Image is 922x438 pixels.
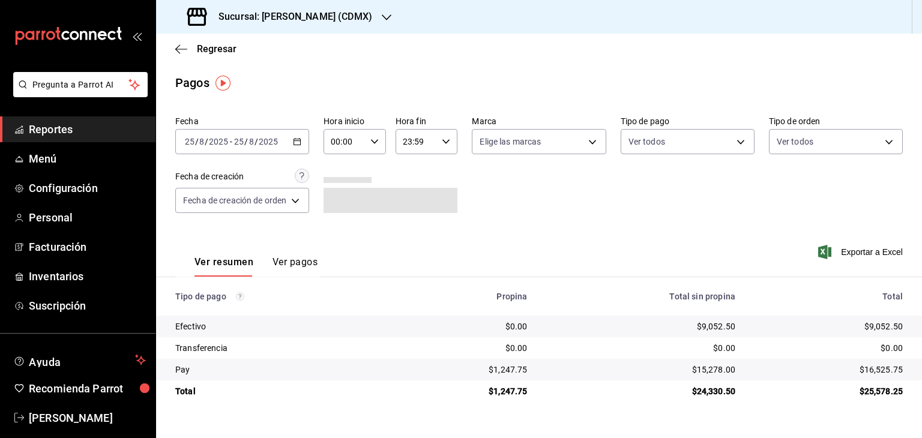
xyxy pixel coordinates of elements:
[215,76,230,91] img: Tooltip marker
[480,136,541,148] span: Elige las marcas
[234,137,244,146] input: --
[777,136,813,148] span: Ver todos
[405,364,528,376] div: $1,247.75
[29,209,146,226] span: Personal
[258,137,279,146] input: ----
[29,151,146,167] span: Menú
[29,410,146,426] span: [PERSON_NAME]
[13,72,148,97] button: Pregunta a Parrot AI
[205,137,208,146] span: /
[546,320,735,332] div: $9,052.50
[29,239,146,255] span: Facturación
[197,43,237,55] span: Regresar
[29,380,146,397] span: Recomienda Parrot
[621,117,755,125] label: Tipo de pago
[755,292,903,301] div: Total
[29,180,146,196] span: Configuración
[29,121,146,137] span: Reportes
[546,364,735,376] div: $15,278.00
[175,170,244,183] div: Fecha de creación
[175,364,386,376] div: Pay
[175,43,237,55] button: Regresar
[755,342,903,354] div: $0.00
[132,31,142,41] button: open_drawer_menu
[208,137,229,146] input: ----
[546,292,735,301] div: Total sin propina
[184,137,195,146] input: --
[8,87,148,100] a: Pregunta a Parrot AI
[546,342,735,354] div: $0.00
[405,320,528,332] div: $0.00
[324,117,386,125] label: Hora inicio
[29,353,130,367] span: Ayuda
[405,292,528,301] div: Propina
[32,79,129,91] span: Pregunta a Parrot AI
[230,137,232,146] span: -
[195,137,199,146] span: /
[29,268,146,284] span: Inventarios
[209,10,372,24] h3: Sucursal: [PERSON_NAME] (CDMX)
[755,320,903,332] div: $9,052.50
[273,256,318,277] button: Ver pagos
[755,364,903,376] div: $16,525.75
[175,292,386,301] div: Tipo de pago
[405,385,528,397] div: $1,247.75
[249,137,255,146] input: --
[199,137,205,146] input: --
[194,256,253,277] button: Ver resumen
[628,136,665,148] span: Ver todos
[175,74,209,92] div: Pagos
[175,320,386,332] div: Efectivo
[755,385,903,397] div: $25,578.25
[175,385,386,397] div: Total
[405,342,528,354] div: $0.00
[396,117,458,125] label: Hora fin
[472,117,606,125] label: Marca
[236,292,244,301] svg: Los pagos realizados con Pay y otras terminales son montos brutos.
[244,137,248,146] span: /
[821,245,903,259] button: Exportar a Excel
[183,194,286,206] span: Fecha de creación de orden
[175,342,386,354] div: Transferencia
[769,117,903,125] label: Tipo de orden
[546,385,735,397] div: $24,330.50
[29,298,146,314] span: Suscripción
[194,256,318,277] div: navigation tabs
[255,137,258,146] span: /
[175,117,309,125] label: Fecha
